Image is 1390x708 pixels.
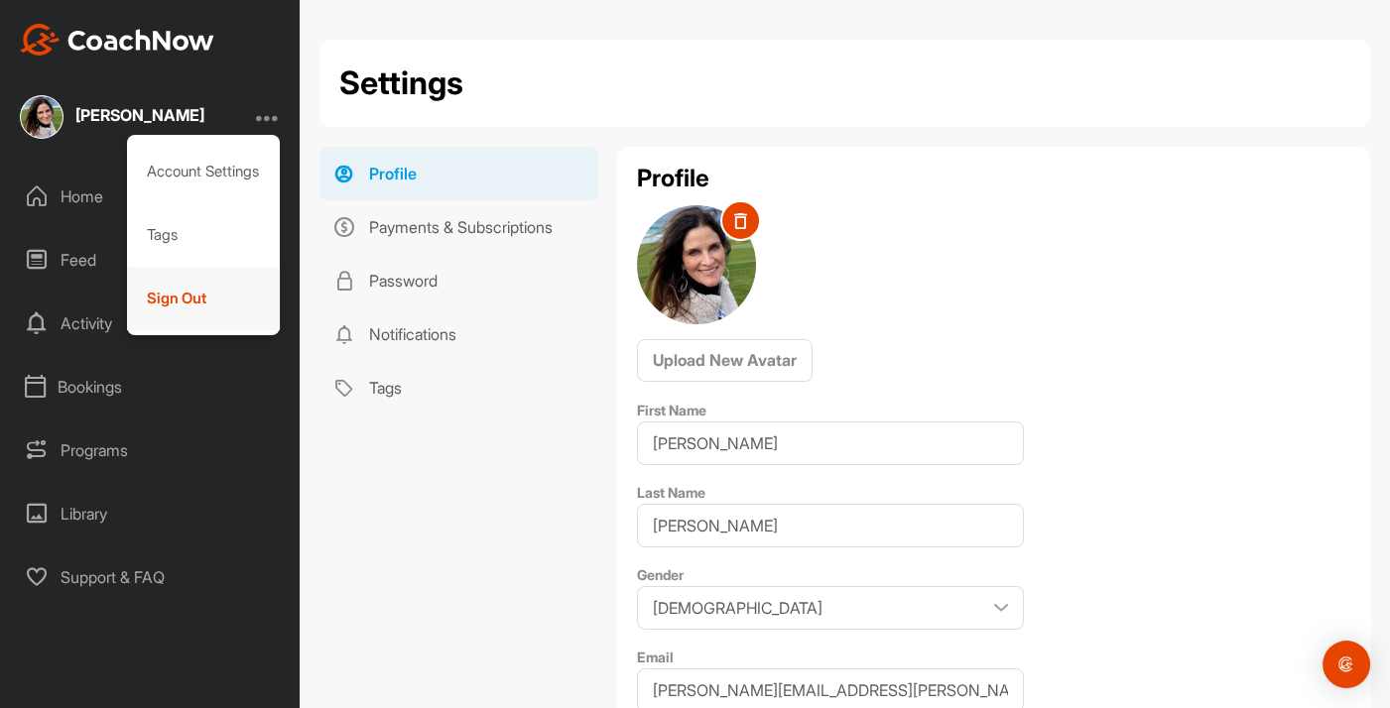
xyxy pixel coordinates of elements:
img: CoachNow [20,24,214,56]
h2: Settings [339,59,463,107]
div: Support & FAQ [11,552,291,602]
img: square_1ee544eb12476c402acd082fdfa47060.jpg [20,95,63,139]
label: Last Name [637,484,705,501]
button: Upload New Avatar [637,339,813,382]
div: Activity [11,298,291,348]
label: Email [637,649,674,665]
span: Upload New Avatar [653,350,797,370]
div: Programs [11,425,291,475]
label: First Name [637,402,706,418]
a: Profile [319,147,598,200]
div: Library [11,489,291,538]
a: Password [319,254,598,307]
div: Feed [11,235,291,285]
img: user [637,205,756,324]
a: Tags [319,361,598,414]
label: Gender [637,566,684,583]
div: Tags [127,203,281,267]
a: Notifications [319,307,598,361]
div: Home [11,172,291,221]
div: Sign Out [127,267,281,330]
a: Payments & Subscriptions [319,200,598,254]
h2: Profile [637,167,1350,190]
div: [PERSON_NAME] [75,107,204,123]
div: Open Intercom Messenger [1323,641,1370,688]
div: Bookings [11,362,291,412]
div: Account Settings [127,140,281,203]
